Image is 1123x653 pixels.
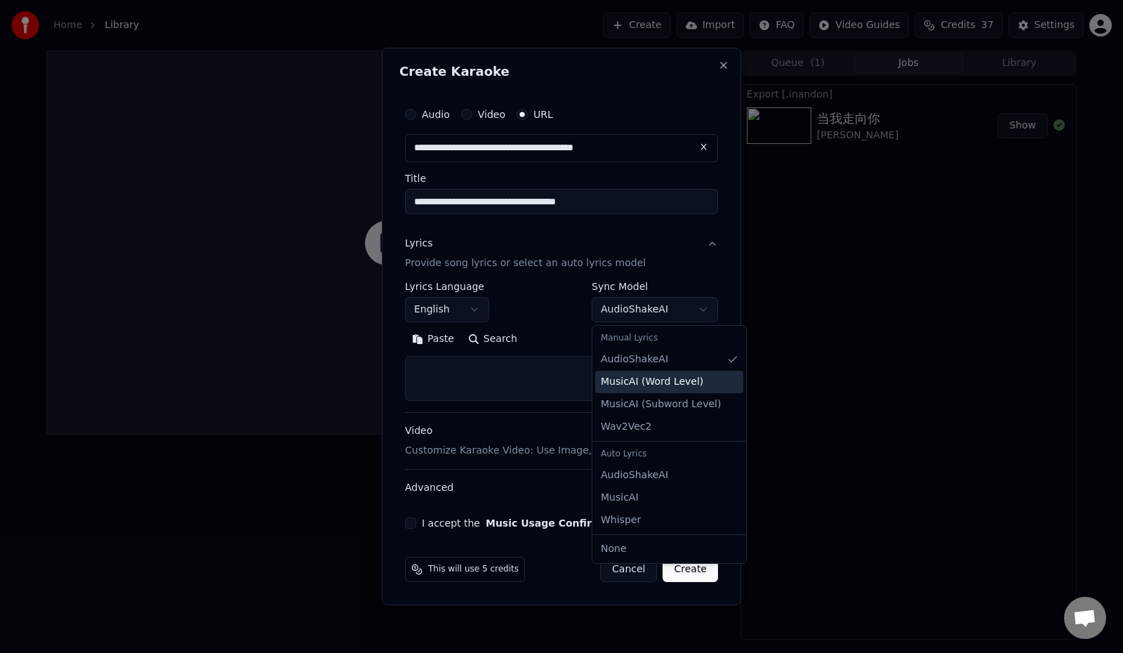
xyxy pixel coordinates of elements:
[595,444,743,464] div: Auto Lyrics
[595,329,743,348] div: Manual Lyrics
[601,468,668,482] span: AudioShakeAI
[601,513,641,527] span: Whisper
[601,397,721,411] span: MusicAI ( Subword Level )
[601,420,651,434] span: Wav2Vec2
[601,542,627,556] span: None
[601,352,668,367] span: AudioShakeAI
[601,491,639,505] span: MusicAI
[601,375,703,389] span: MusicAI ( Word Level )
